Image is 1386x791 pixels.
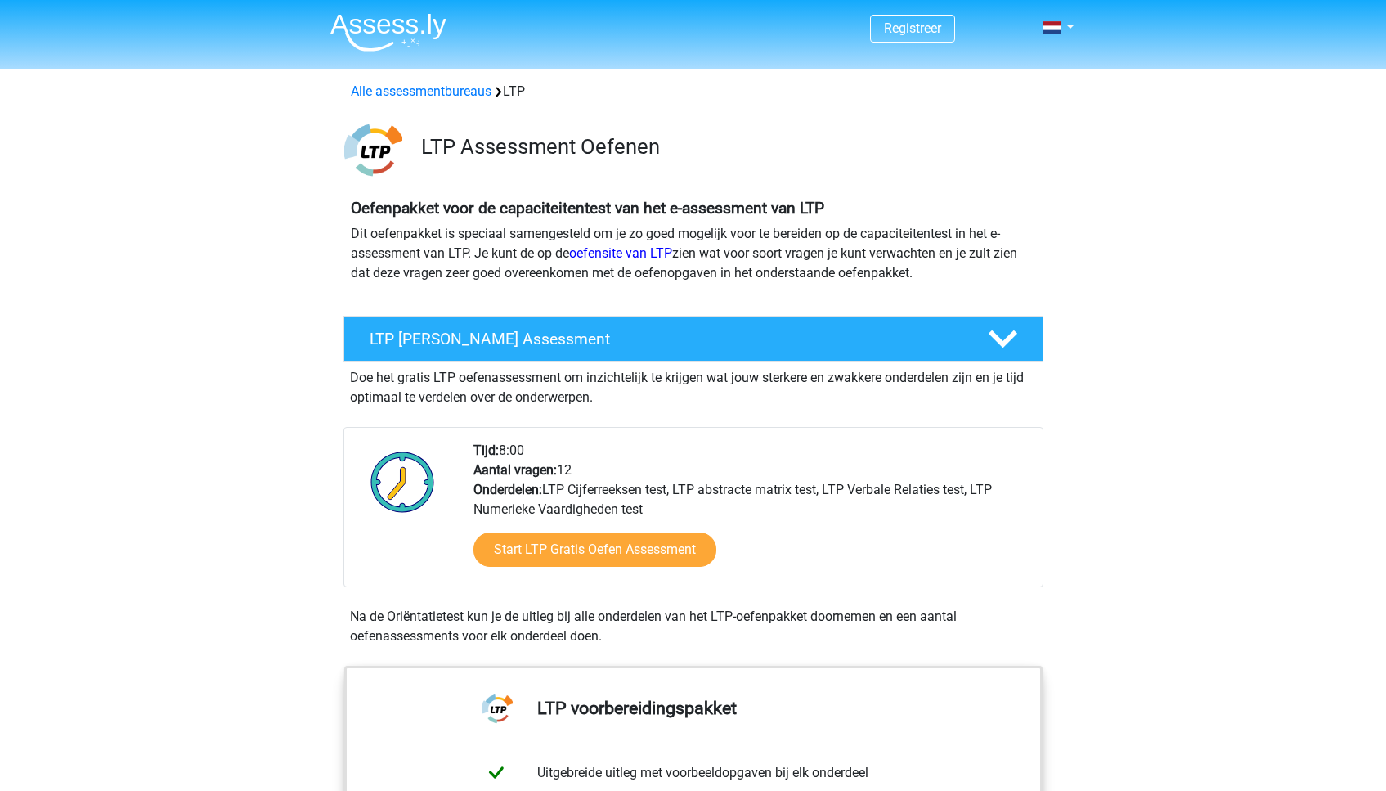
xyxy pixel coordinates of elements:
b: Oefenpakket voor de capaciteitentest van het e-assessment van LTP [351,199,824,218]
h4: LTP [PERSON_NAME] Assessment [370,330,962,348]
div: Na de Oriëntatietest kun je de uitleg bij alle onderdelen van het LTP-oefenpakket doornemen en ee... [343,607,1043,646]
div: LTP [344,82,1043,101]
a: oefensite van LTP [569,245,672,261]
img: Assessly [330,13,446,52]
b: Onderdelen: [473,482,542,497]
h3: LTP Assessment Oefenen [421,134,1030,160]
img: Klok [361,441,444,523]
div: Doe het gratis LTP oefenassessment om inzichtelijk te krijgen wat jouw sterkere en zwakkere onder... [343,362,1043,407]
a: Start LTP Gratis Oefen Assessment [473,533,716,567]
div: 8:00 12 LTP Cijferreeksen test, LTP abstracte matrix test, LTP Verbale Relaties test, LTP Numerie... [461,441,1042,587]
b: Tijd: [473,443,499,458]
a: LTP [PERSON_NAME] Assessment [337,316,1050,362]
p: Dit oefenpakket is speciaal samengesteld om je zo goed mogelijk voor te bereiden op de capaciteit... [351,224,1036,283]
b: Aantal vragen: [473,462,557,478]
a: Alle assessmentbureaus [351,83,491,99]
a: Registreer [884,20,941,36]
img: ltp.png [344,121,402,179]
